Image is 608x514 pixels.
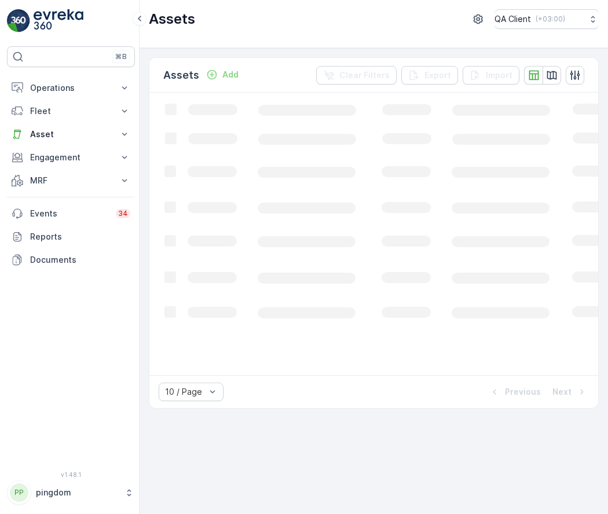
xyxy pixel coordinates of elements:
[7,123,135,146] button: Asset
[424,69,451,81] p: Export
[401,66,458,85] button: Export
[7,146,135,169] button: Engagement
[118,209,128,218] p: 34
[7,100,135,123] button: Fleet
[7,9,30,32] img: logo
[7,248,135,271] a: Documents
[7,202,135,225] a: Events34
[552,386,572,398] p: Next
[36,487,119,498] p: pingdom
[115,52,127,61] p: ⌘B
[149,10,195,28] p: Assets
[30,208,109,219] p: Events
[505,386,541,398] p: Previous
[30,254,130,266] p: Documents
[30,128,112,140] p: Asset
[30,175,112,186] p: MRF
[495,13,531,25] p: QA Client
[486,69,512,81] p: Import
[202,68,243,82] button: Add
[7,169,135,192] button: MRF
[339,69,390,81] p: Clear Filters
[30,105,112,117] p: Fleet
[316,66,397,85] button: Clear Filters
[30,82,112,94] p: Operations
[163,67,199,83] p: Assets
[34,9,83,32] img: logo_light-DOdMpM7g.png
[463,66,519,85] button: Import
[536,14,565,24] p: ( +03:00 )
[495,9,599,29] button: QA Client(+03:00)
[7,76,135,100] button: Operations
[7,225,135,248] a: Reports
[488,385,542,399] button: Previous
[222,69,239,80] p: Add
[10,483,28,502] div: PP
[30,152,112,163] p: Engagement
[551,385,589,399] button: Next
[7,480,135,505] button: PPpingdom
[30,231,130,243] p: Reports
[7,471,135,478] span: v 1.48.1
